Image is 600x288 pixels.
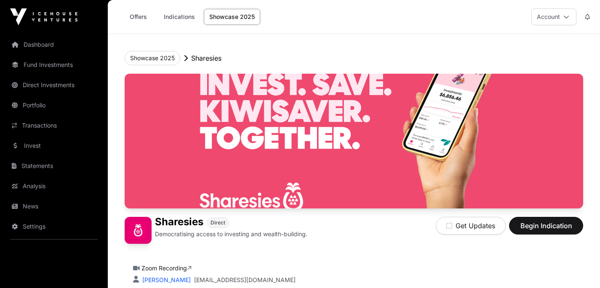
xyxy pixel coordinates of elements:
a: Settings [7,217,101,236]
a: [EMAIL_ADDRESS][DOMAIN_NAME] [194,276,296,284]
a: Showcase 2025 [204,9,260,25]
button: Account [531,8,576,25]
a: Begin Indication [509,225,583,234]
p: Democratising access to investing and wealth-building. [155,230,307,238]
a: Offers [121,9,155,25]
a: Transactions [7,116,101,135]
a: Analysis [7,177,101,195]
span: Begin Indication [520,221,573,231]
a: Zoom Recording [141,264,192,272]
p: Sharesies [191,53,221,63]
a: Dashboard [7,35,101,54]
a: Indications [158,9,200,25]
a: Invest [7,136,101,155]
a: News [7,197,101,216]
a: Statements [7,157,101,175]
span: Direct [211,219,225,226]
a: Portfolio [7,96,101,115]
button: Get Updates [436,217,506,235]
a: Direct Investments [7,76,101,94]
img: Icehouse Ventures Logo [10,8,77,25]
a: [PERSON_NAME] [141,276,191,283]
img: Sharesies [125,217,152,244]
a: Fund Investments [7,56,101,74]
button: Begin Indication [509,217,583,235]
img: Sharesies [125,74,583,208]
button: Showcase 2025 [125,51,180,65]
h1: Sharesies [155,217,203,228]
